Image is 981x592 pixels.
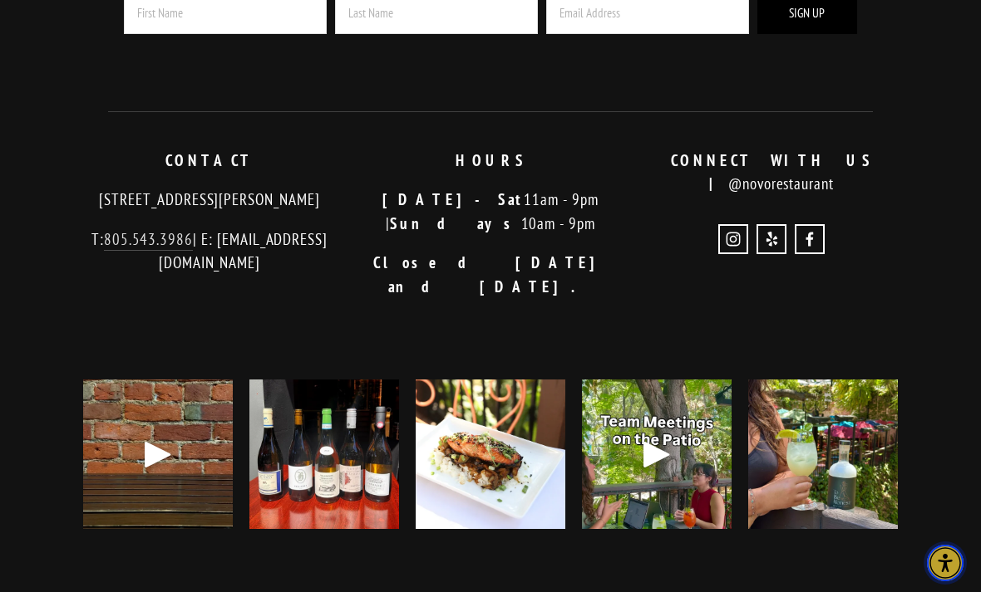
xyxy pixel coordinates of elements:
[83,228,336,275] p: T: | E: [EMAIL_ADDRESS][DOMAIN_NAME]
[757,224,786,254] a: Yelp
[373,252,626,296] strong: Closed [DATE] and [DATE].
[249,379,399,529] img: Our wine list just got a refresh! Come discover the newest pours waiting for your glass 🍷: &bull;...
[645,149,898,196] p: @novorestaurant
[927,545,964,581] div: Accessibility Menu
[456,150,525,170] strong: HOURS
[789,5,825,21] span: Sign Up
[138,434,178,474] div: Play
[390,213,521,233] strong: Sundays
[671,150,890,194] strong: CONNECT WITH US |
[637,434,677,474] div: Play
[364,188,617,235] p: 11am - 9pm | 10am - 9pm
[104,229,193,251] a: 805.543.3986
[165,150,254,170] strong: CONTACT
[748,379,898,529] img: Did you know that you can add SLO based @tobehonestbev's &quot;Focus&quot; CBD to any of our non-...
[718,224,748,254] a: Instagram
[416,360,565,547] img: A summer favorite worth savoring: our ginger soy marinated King Salmon with white sticky rice, mi...
[382,189,525,209] strong: [DATE]-Sat
[83,188,336,212] p: [STREET_ADDRESS][PERSON_NAME]
[795,224,825,254] a: Novo Restaurant and Lounge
